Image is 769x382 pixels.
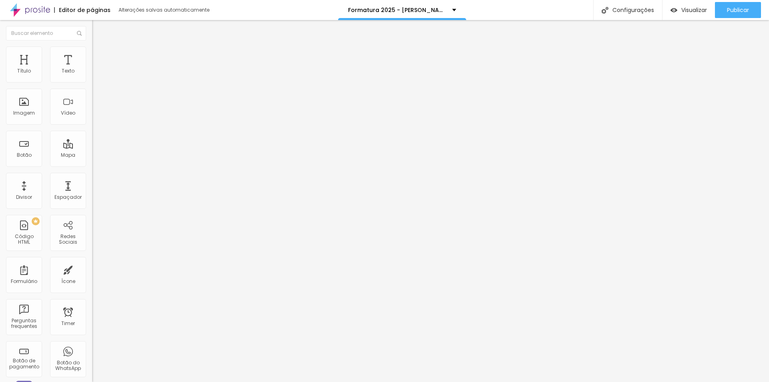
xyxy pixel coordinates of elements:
[17,152,32,158] div: Botão
[715,2,761,18] button: Publicar
[681,7,707,13] span: Visualizar
[61,152,75,158] div: Mapa
[727,7,749,13] span: Publicar
[670,7,677,14] img: view-1.svg
[8,318,40,329] div: Perguntas frequentes
[119,8,211,12] div: Alterações salvas automaticamente
[8,358,40,370] div: Botão de pagamento
[61,279,75,284] div: Ícone
[16,194,32,200] div: Divisor
[77,31,82,36] img: Icone
[52,360,84,372] div: Botão do WhatsApp
[348,7,446,13] p: Formatura 2025 - [PERSON_NAME]
[662,2,715,18] button: Visualizar
[11,279,37,284] div: Formulário
[62,68,74,74] div: Texto
[61,321,75,326] div: Timer
[54,7,111,13] div: Editor de páginas
[602,7,608,14] img: Icone
[17,68,31,74] div: Título
[6,26,86,40] input: Buscar elemento
[61,110,75,116] div: Vídeo
[8,234,40,245] div: Código HTML
[52,234,84,245] div: Redes Sociais
[54,194,82,200] div: Espaçador
[92,20,769,382] iframe: Editor
[13,110,35,116] div: Imagem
